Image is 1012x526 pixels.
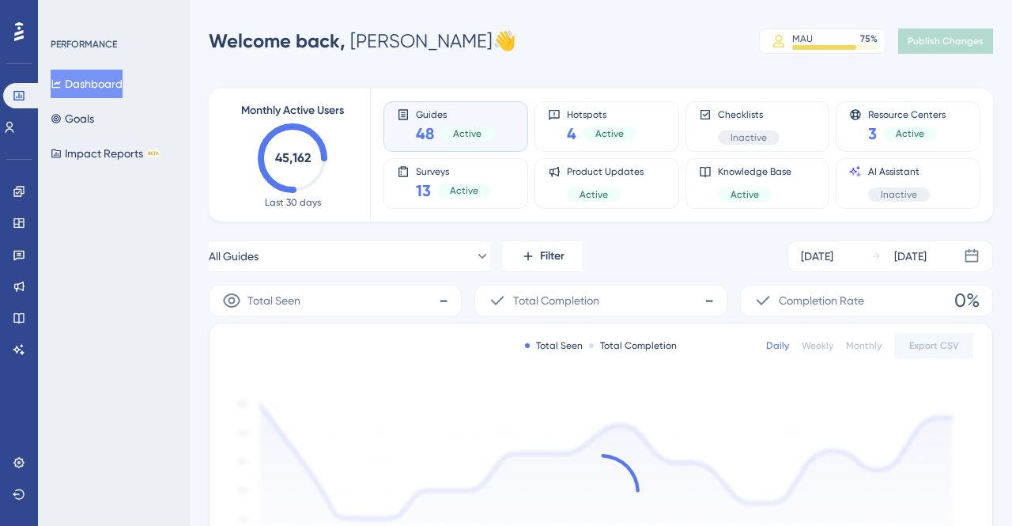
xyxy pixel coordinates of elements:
[503,240,582,272] button: Filter
[802,339,833,352] div: Weekly
[898,28,993,54] button: Publish Changes
[894,247,927,266] div: [DATE]
[540,247,565,266] span: Filter
[868,108,946,119] span: Resource Centers
[731,188,759,201] span: Active
[766,339,789,352] div: Daily
[209,240,490,272] button: All Guides
[567,123,576,145] span: 4
[453,127,481,140] span: Active
[265,196,321,209] span: Last 30 days
[416,180,431,202] span: 13
[275,150,311,165] text: 45,162
[954,288,980,313] span: 0%
[908,35,984,47] span: Publish Changes
[718,108,780,121] span: Checklists
[881,188,917,201] span: Inactive
[896,127,924,140] span: Active
[718,165,791,178] span: Knowledge Base
[51,139,160,168] button: Impact ReportsBETA
[589,339,677,352] div: Total Completion
[241,101,344,120] span: Monthly Active Users
[146,149,160,157] div: BETA
[416,123,434,145] span: 48
[567,165,644,178] span: Product Updates
[439,288,448,313] span: -
[580,188,608,201] span: Active
[567,108,636,119] span: Hotspots
[909,339,959,352] span: Export CSV
[51,104,94,133] button: Goals
[51,70,123,98] button: Dashboard
[894,333,973,358] button: Export CSV
[416,165,491,176] span: Surveys
[731,131,767,144] span: Inactive
[247,291,300,310] span: Total Seen
[450,184,478,197] span: Active
[209,247,259,266] span: All Guides
[868,165,930,178] span: AI Assistant
[513,291,599,310] span: Total Completion
[846,339,882,352] div: Monthly
[209,29,346,52] span: Welcome back,
[51,38,117,51] div: PERFORMANCE
[792,32,813,45] div: MAU
[801,247,833,266] div: [DATE]
[868,123,877,145] span: 3
[704,288,714,313] span: -
[416,108,494,119] span: Guides
[595,127,624,140] span: Active
[779,291,864,310] span: Completion Rate
[209,28,516,54] div: [PERSON_NAME] 👋
[525,339,583,352] div: Total Seen
[860,32,878,45] div: 75 %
